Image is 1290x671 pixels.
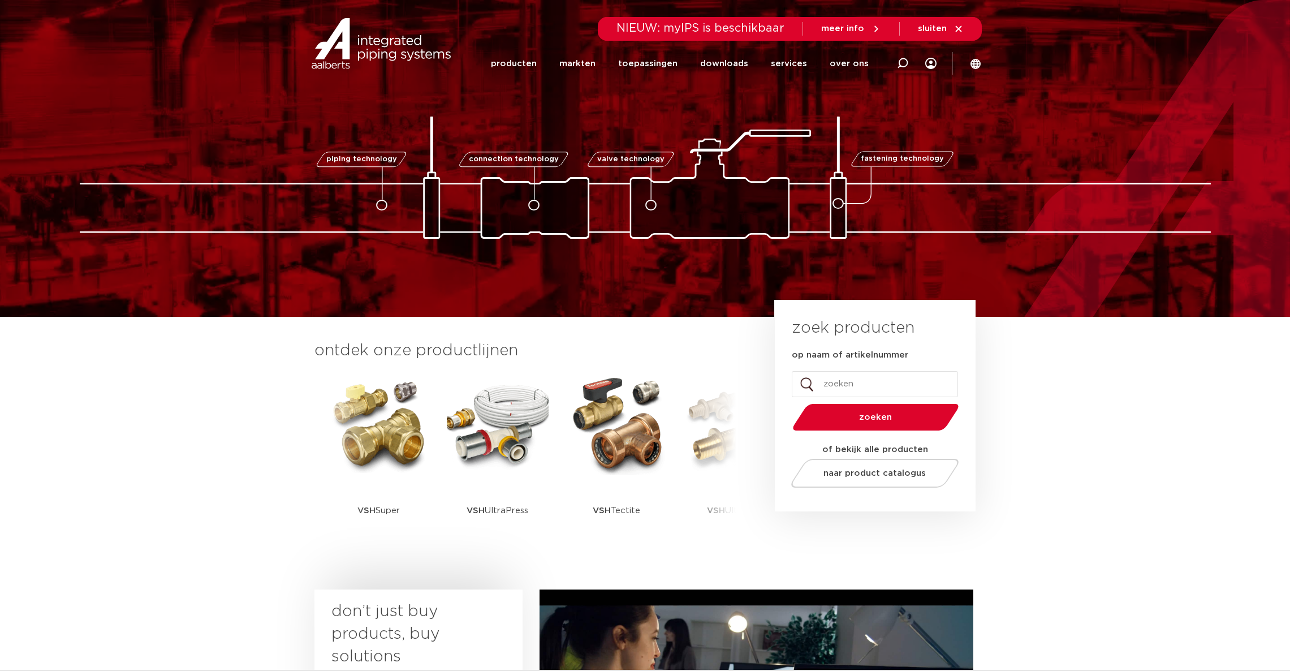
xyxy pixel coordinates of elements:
[328,373,430,546] a: VSHSuper
[491,41,869,87] nav: Menu
[771,41,807,87] a: services
[792,371,958,397] input: zoeken
[822,413,930,421] span: zoeken
[700,41,748,87] a: downloads
[707,475,763,546] p: UltraLine
[821,24,864,33] span: meer info
[822,445,928,454] strong: of bekijk alle producten
[618,41,678,87] a: toepassingen
[788,403,963,432] button: zoeken
[566,373,667,546] a: VSHTectite
[491,41,537,87] a: producten
[357,506,376,515] strong: VSH
[792,350,908,361] label: op naam of artikelnummer
[707,506,725,515] strong: VSH
[467,475,528,546] p: UltraPress
[314,339,736,362] h3: ontdek onze productlijnen
[788,459,961,488] a: naar product catalogus
[597,156,665,163] span: valve technology
[331,600,485,668] h3: don’t just buy products, buy solutions
[467,506,485,515] strong: VSH
[684,373,786,546] a: VSHUltraLine
[918,24,947,33] span: sluiten
[925,41,937,87] div: my IPS
[918,24,964,34] a: sluiten
[861,156,944,163] span: fastening technology
[593,475,640,546] p: Tectite
[792,317,914,339] h3: zoek producten
[616,23,784,34] span: NIEUW: myIPS is beschikbaar
[357,475,400,546] p: Super
[326,156,397,163] span: piping technology
[559,41,596,87] a: markten
[468,156,558,163] span: connection technology
[830,41,869,87] a: over ons
[823,469,926,478] span: naar product catalogus
[447,373,549,546] a: VSHUltraPress
[593,506,611,515] strong: VSH
[821,24,881,34] a: meer info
